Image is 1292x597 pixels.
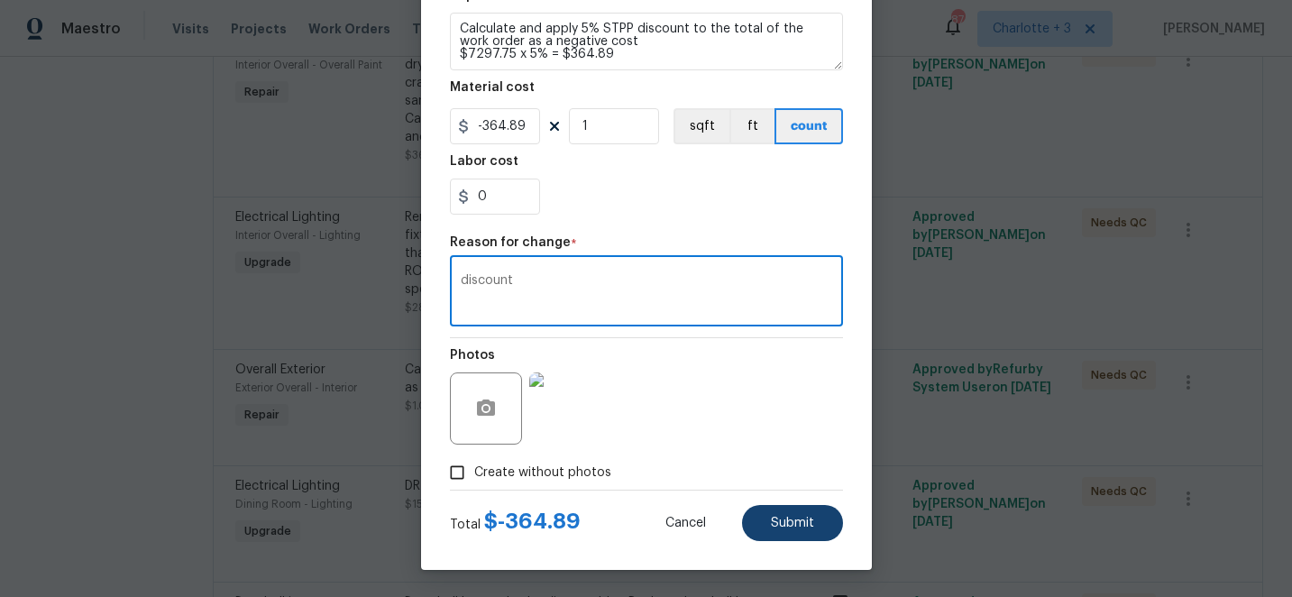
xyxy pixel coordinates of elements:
span: Cancel [665,517,706,530]
button: Cancel [637,505,735,541]
button: sqft [673,108,729,144]
span: $ -364.89 [484,510,581,532]
textarea: Calculate and apply 5% STPP discount to the total of the work order as a negative cost $7297.75 x... [450,13,843,70]
h5: Reason for change [450,236,571,249]
button: ft [729,108,774,144]
button: Submit [742,505,843,541]
h5: Photos [450,349,495,362]
h5: Material cost [450,81,535,94]
div: Total [450,512,581,534]
textarea: discount [461,274,832,312]
span: Create without photos [474,464,611,482]
button: count [774,108,843,144]
span: Submit [771,517,814,530]
h5: Labor cost [450,155,518,168]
